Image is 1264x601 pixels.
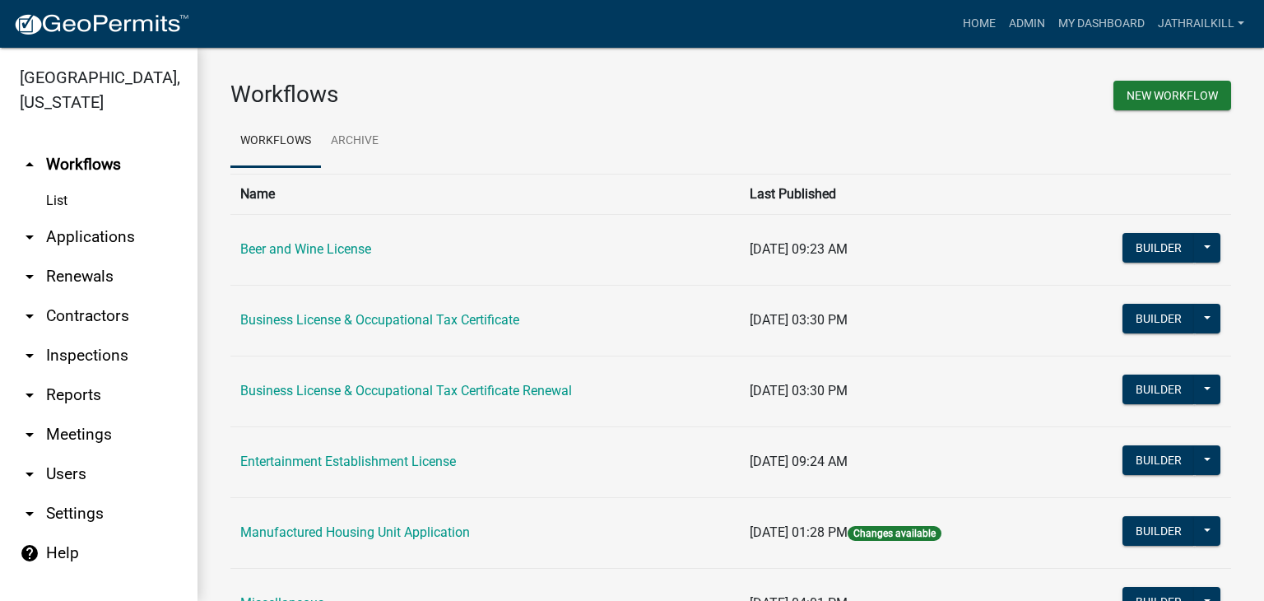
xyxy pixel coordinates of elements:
span: [DATE] 09:23 AM [750,241,848,257]
a: Archive [321,115,388,168]
span: [DATE] 03:30 PM [750,383,848,398]
a: Home [956,8,1002,40]
i: arrow_drop_down [20,346,39,366]
button: Builder [1122,233,1195,263]
span: [DATE] 09:24 AM [750,454,848,469]
i: arrow_drop_down [20,464,39,484]
button: Builder [1122,516,1195,546]
a: Entertainment Establishment License [240,454,456,469]
i: arrow_drop_up [20,155,39,175]
span: [DATE] 01:28 PM [750,524,848,540]
i: arrow_drop_down [20,227,39,247]
a: My Dashboard [1052,8,1151,40]
button: New Workflow [1113,81,1231,110]
a: Business License & Occupational Tax Certificate Renewal [240,383,572,398]
a: Manufactured Housing Unit Application [240,524,470,540]
button: Builder [1122,445,1195,475]
button: Builder [1122,375,1195,404]
i: arrow_drop_down [20,306,39,326]
i: arrow_drop_down [20,425,39,445]
span: Changes available [848,526,941,541]
button: Builder [1122,304,1195,333]
span: [DATE] 03:30 PM [750,312,848,328]
i: arrow_drop_down [20,504,39,524]
a: Business License & Occupational Tax Certificate [240,312,519,328]
th: Name [230,174,740,214]
a: Jathrailkill [1151,8,1251,40]
th: Last Published [740,174,1058,214]
i: arrow_drop_down [20,385,39,405]
a: Beer and Wine License [240,241,371,257]
h3: Workflows [230,81,718,109]
i: help [20,543,39,563]
a: Workflows [230,115,321,168]
a: Admin [1002,8,1052,40]
i: arrow_drop_down [20,267,39,287]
